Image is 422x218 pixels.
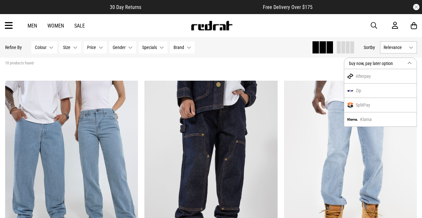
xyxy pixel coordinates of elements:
[113,45,126,50] span: Gender
[349,60,402,67] span: buy now, pay later option
[28,23,37,29] a: Men
[139,41,167,53] button: Specials
[344,84,417,98] div: Zip
[347,74,353,79] img: ico-ap-afterpay.png
[384,45,406,50] span: Relevance
[110,4,141,10] span: 30 Day Returns
[344,58,417,69] button: buy now, pay later option
[263,4,312,10] span: Free Delivery Over $175
[347,90,353,92] img: zip-logo.svg
[35,45,46,50] span: Colour
[170,41,195,53] button: Brand
[371,45,375,50] span: by
[347,102,353,108] img: splitpay-icon.png
[5,3,24,22] button: Open LiveChat chat widget
[380,41,417,53] button: Relevance
[191,21,233,30] img: Redrat logo
[142,45,157,50] span: Specials
[84,41,107,53] button: Price
[60,41,81,53] button: Size
[31,41,57,53] button: Colour
[109,41,136,53] button: Gender
[364,44,375,51] button: Sortby
[5,45,22,50] p: Refine By
[344,112,417,126] div: Klarna
[5,61,34,66] span: 10 products found
[154,4,250,10] iframe: Customer reviews powered by Trustpilot
[87,45,96,50] span: Price
[47,23,64,29] a: Women
[344,69,417,84] div: Afterpay
[63,45,70,50] span: Size
[174,45,184,50] span: Brand
[344,98,417,112] div: SplitPay
[74,23,85,29] a: Sale
[347,118,358,120] img: logo-klarna.svg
